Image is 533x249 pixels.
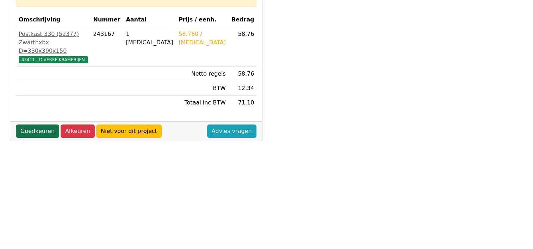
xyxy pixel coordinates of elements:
div: 1 [MEDICAL_DATA] [126,30,173,47]
a: Afkeuren [61,124,95,138]
a: Postkast 330 (52377) Zwarthxbx D=330x390x15043411 - DIVERSE KRAMERIJEN [19,30,88,64]
th: Omschrijving [16,13,91,27]
a: Advies vragen [207,124,256,138]
td: BTW [176,81,229,96]
span: 43411 - DIVERSE KRAMERIJEN [19,56,88,63]
td: 12.34 [229,81,257,96]
td: Totaal inc BTW [176,96,229,110]
a: Niet voor dit project [96,124,162,138]
td: 58.76 [229,67,257,81]
div: Postkast 330 (52377) Zwarthxbx D=330x390x150 [19,30,88,55]
a: Goedkeuren [16,124,59,138]
th: Nummer [91,13,123,27]
td: 58.76 [229,27,257,67]
th: Prijs / eenh. [176,13,229,27]
th: Bedrag [229,13,257,27]
td: 71.10 [229,96,257,110]
td: 243167 [91,27,123,67]
th: Aantal [123,13,176,27]
div: 58.760 / [MEDICAL_DATA] [179,30,226,47]
td: Netto regels [176,67,229,81]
